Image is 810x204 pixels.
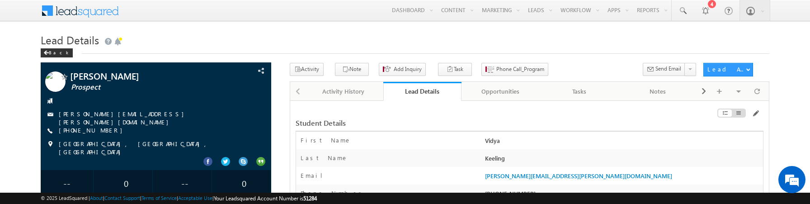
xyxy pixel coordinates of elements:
label: Email [301,171,330,180]
div: Lead Actions [707,65,746,73]
a: Notes [619,82,697,101]
span: Phone Call_Program [496,65,544,73]
a: [PERSON_NAME][EMAIL_ADDRESS][PERSON_NAME][DOMAIN_NAME] [59,110,188,126]
button: Phone Call_Program [481,63,548,76]
label: Last Name [301,154,348,162]
div: Tasks [547,86,611,97]
a: Back [41,48,77,56]
button: Lead Actions [703,63,753,76]
div: Keeling [483,154,763,166]
span: Send Email [655,65,681,73]
a: About [90,195,103,201]
div: Lead Details [390,87,455,95]
span: Your Leadsquared Account Number is [214,195,317,202]
div: Lead Quality [161,191,209,199]
button: Activity [290,63,324,76]
div: Back [41,48,73,57]
button: Note [335,63,369,76]
div: -- [161,175,209,191]
a: Lead Details [383,82,462,101]
img: Profile photo [45,71,66,95]
span: [GEOGRAPHIC_DATA], [GEOGRAPHIC_DATA], [GEOGRAPHIC_DATA] [59,140,247,156]
div: Scoring [220,191,268,199]
div: [PHONE_NUMBER] [483,189,763,202]
a: Tasks [540,82,619,101]
div: Opportunities [469,86,532,97]
span: [PHONE_NUMBER] [59,126,127,135]
div: Disengaged [102,191,150,199]
button: Send Email [643,63,685,76]
a: Acceptable Use [178,195,212,201]
label: Phone Number [301,189,361,197]
a: Terms of Service [141,195,177,201]
a: Activity History [305,82,383,101]
span: 51284 [303,195,317,202]
div: -- [43,175,91,191]
span: [PERSON_NAME] [70,71,214,81]
span: Prospect [71,83,215,92]
label: First Name [301,136,351,144]
a: Contact Support [104,195,140,201]
button: Add Inquiry [379,63,426,76]
span: Add Inquiry [394,65,422,73]
span: © 2025 LeadSquared | | | | | [41,194,317,203]
span: Lead Details [41,33,99,47]
div: 0 [102,175,150,191]
div: Notes [626,86,689,97]
a: [PERSON_NAME][EMAIL_ADDRESS][PERSON_NAME][DOMAIN_NAME] [485,172,672,180]
div: Lead Score Upgrad [43,191,91,199]
div: Student Details [296,119,603,127]
div: Vidya [483,136,763,149]
div: Activity History [312,86,375,97]
a: Opportunities [462,82,540,101]
div: 0 [220,175,268,191]
button: Task [438,63,472,76]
